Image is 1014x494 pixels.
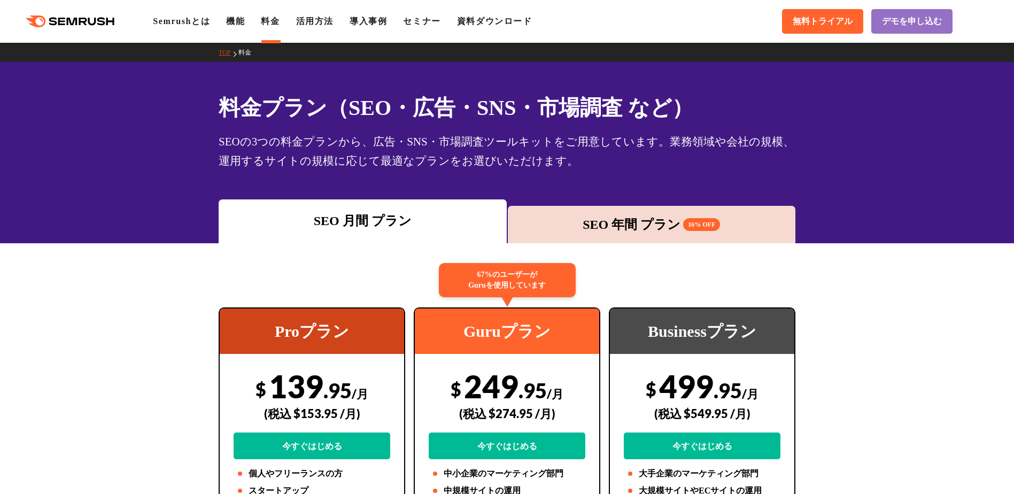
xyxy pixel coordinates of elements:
div: 139 [234,367,390,459]
span: $ [451,378,461,400]
h1: 料金プラン（SEO・広告・SNS・市場調査 など） [219,92,795,124]
div: Businessプラン [610,308,794,354]
div: (税込 $153.95 /月) [234,395,390,433]
span: /月 [352,387,368,401]
div: (税込 $549.95 /月) [624,395,780,433]
div: (税込 $274.95 /月) [429,395,585,433]
span: $ [646,378,656,400]
a: 機能 [226,17,245,26]
span: 16% OFF [683,218,720,231]
a: セミナー [403,17,440,26]
a: 無料トライアル [782,9,863,34]
span: /月 [742,387,758,401]
a: 活用方法 [296,17,334,26]
span: /月 [547,387,563,401]
div: SEOの3つの料金プランから、広告・SNS・市場調査ツールキットをご用意しています。業務領域や会社の規模、運用するサイトの規模に応じて最適なプランをお選びいただけます。 [219,132,795,171]
div: Guruプラン [415,308,599,354]
a: 今すぐはじめる [624,433,780,459]
div: SEO 月間 プラン [224,211,501,230]
a: 今すぐはじめる [429,433,585,459]
div: 499 [624,367,780,459]
a: TOP [219,49,238,56]
a: 導入事例 [350,17,387,26]
div: 67%のユーザーが Guruを使用しています [439,263,576,297]
span: .95 [714,378,742,403]
li: 中小企業のマーケティング部門 [429,467,585,480]
a: 料金 [238,49,259,56]
li: 個人やフリーランスの方 [234,467,390,480]
span: デモを申し込む [882,16,942,27]
a: 今すぐはじめる [234,433,390,459]
div: 249 [429,367,585,459]
a: デモを申し込む [871,9,953,34]
span: 無料トライアル [793,16,853,27]
div: SEO 年間 プラン [513,215,791,234]
a: 料金 [261,17,280,26]
a: Semrushとは [153,17,210,26]
span: .95 [323,378,352,403]
a: 資料ダウンロード [457,17,532,26]
span: $ [256,378,266,400]
span: .95 [518,378,547,403]
li: 大手企業のマーケティング部門 [624,467,780,480]
div: Proプラン [220,308,404,354]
